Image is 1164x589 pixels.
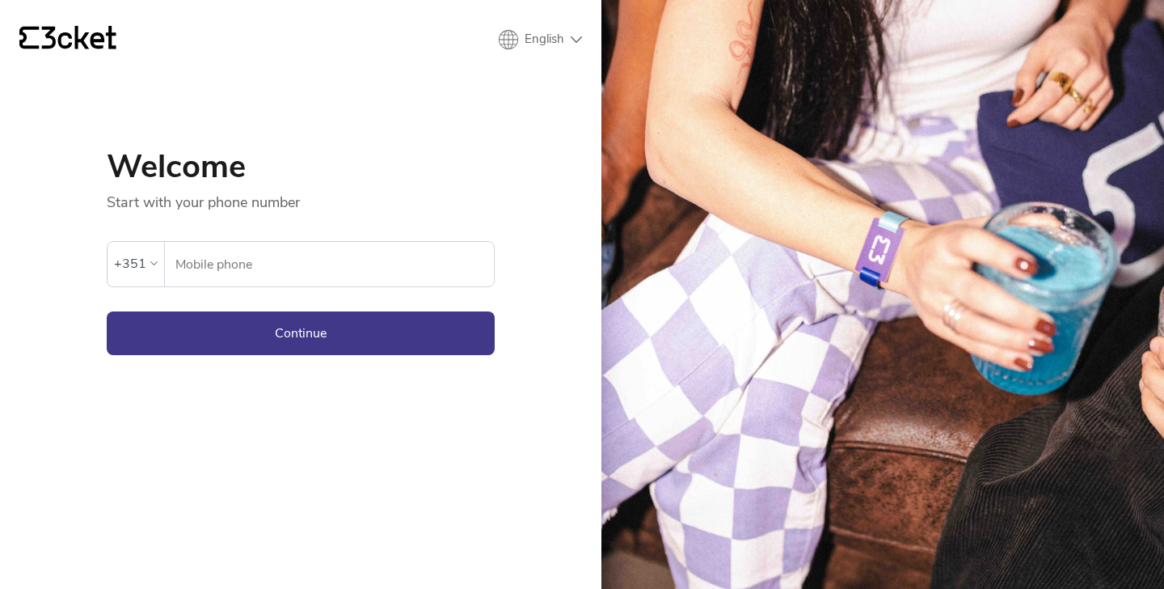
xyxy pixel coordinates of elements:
[175,242,494,286] input: Mobile phone
[19,26,116,53] a: {' '}
[19,27,39,49] g: {' '}
[114,252,146,276] div: +351
[107,183,495,212] p: Start with your phone number
[107,311,495,355] button: Continue
[165,242,494,287] label: Mobile phone
[107,150,495,183] h1: Welcome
